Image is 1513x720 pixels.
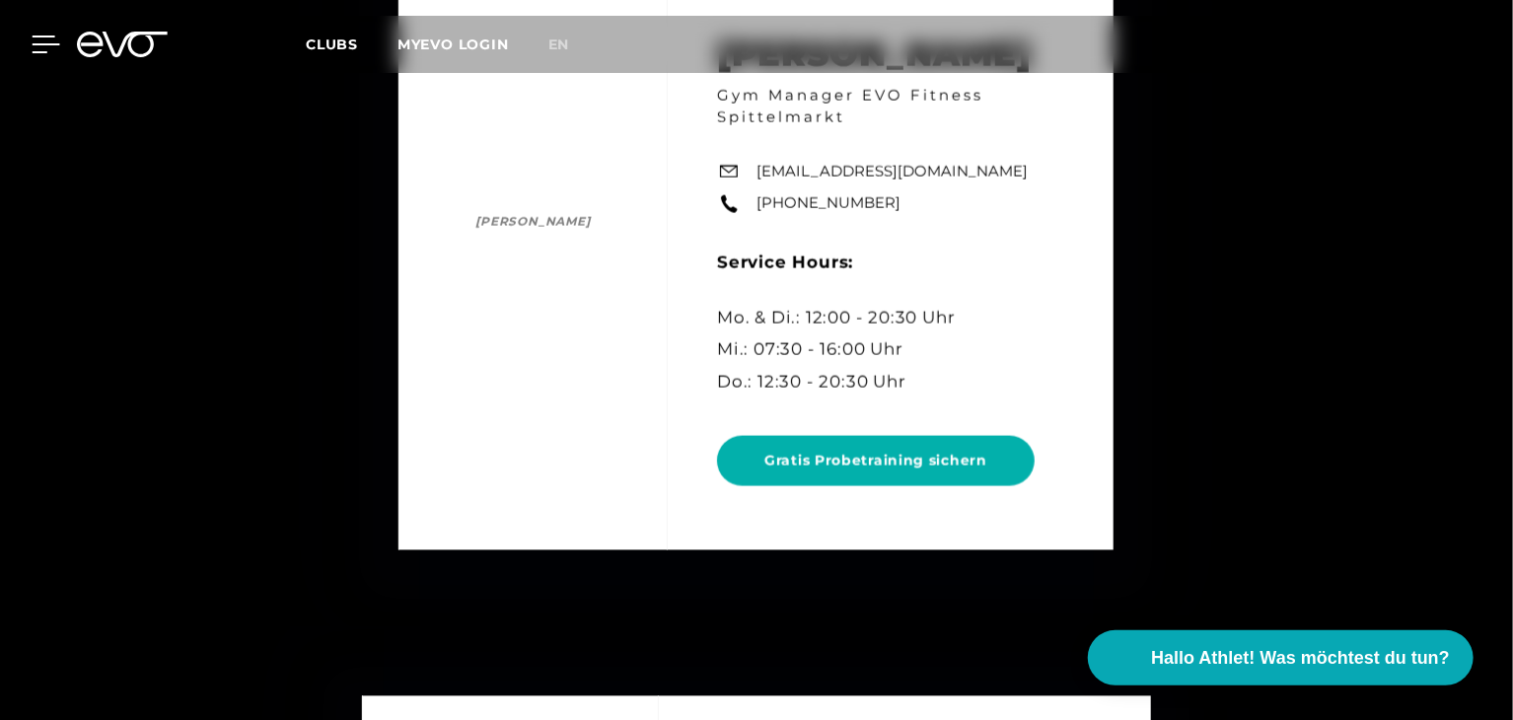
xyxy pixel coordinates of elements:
span: en [548,36,570,53]
a: MYEVO LOGIN [397,36,509,53]
span: Hallo Athlet! Was möchtest du tun? [1151,645,1450,672]
span: Gratis Probetraining sichern [764,451,987,471]
a: Clubs [306,35,397,53]
a: Gratis Probetraining sichern [717,421,1043,501]
span: Clubs [306,36,358,53]
a: en [548,34,594,56]
a: [EMAIL_ADDRESS][DOMAIN_NAME] [756,161,1028,183]
a: [PHONE_NUMBER] [756,192,901,215]
button: Hallo Athlet! Was möchtest du tun? [1088,630,1474,685]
